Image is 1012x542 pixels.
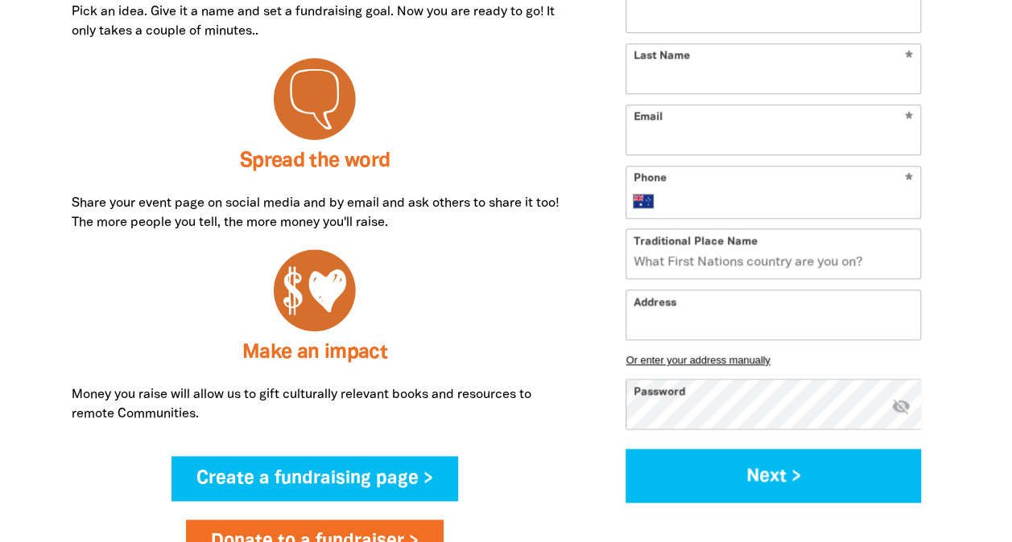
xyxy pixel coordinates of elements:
[171,456,458,501] a: Create a fundraising page >
[242,343,387,362] span: Make an impact
[626,449,921,503] button: Next >
[891,396,911,418] button: visibility_off
[72,194,559,232] p: Share your event page on social media and by email and ask others to share it too! The more peopl...
[72,2,559,41] p: Pick an idea. Give it a name and set a fundraising goal. Now you are ready to go! It only takes a...
[72,385,559,424] p: Money you raise will allow us to gift culturally relevant books and resources to remote Communities.
[891,396,911,416] i: Hide password
[240,152,390,170] span: Spread the word
[626,354,921,366] button: Or enter your address manually
[905,173,913,188] i: Required
[626,229,920,278] input: What First Nations country are you on?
